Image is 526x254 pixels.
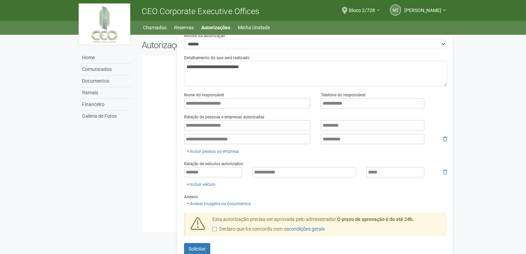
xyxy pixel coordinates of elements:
[184,148,241,155] a: Incluir pessoa ou empresa
[337,216,414,222] strong: O prazo de aprovação é de até 24h.
[184,200,253,208] a: Anexar imagens ou documentos
[238,23,270,32] a: Minha Unidade
[184,161,243,167] label: Relação de veículos autorizados
[443,137,447,141] i: Remover
[184,55,250,61] label: Detalhamento do que será realizado
[390,4,401,15] a: MT
[80,87,131,99] a: Ramais
[184,181,218,188] a: Incluir veículo
[349,1,375,13] span: Bloco 2/728
[80,64,131,75] a: Comunicados
[184,114,264,120] label: Relação de pessoas e empresas autorizadas
[147,98,442,105] div: Nenhuma autorização foi solicitada
[321,92,365,98] label: Telefone do responsável
[142,7,259,16] span: CEO Corporate Executive Offices
[443,170,447,174] i: Remover
[184,194,198,200] label: Anexos
[184,92,224,98] label: Nome do responsável
[143,23,166,32] a: Chamados
[184,33,225,39] label: Motivo da autorização
[404,9,446,14] a: [PERSON_NAME]
[80,52,131,64] a: Home
[79,3,130,45] img: logo.jpg
[142,40,289,50] h2: Autorizações
[80,99,131,110] a: Financeiro
[174,23,194,32] a: Reservas
[212,227,217,231] input: Declaro que li e concordo com oscondições gerais
[349,9,380,14] a: Bloco 2/728
[212,226,325,233] label: Declaro que li e concordo com os
[189,246,206,252] span: Solicitar
[80,75,131,87] a: Documentos
[404,1,441,13] span: MARCO TADEU DOS SANTOS DOMINGUES
[289,226,325,232] a: condições gerais
[207,216,447,236] div: Esta autorização precisa ser aprovada pelo administrador.
[80,110,131,122] a: Galeria de Fotos
[201,23,230,32] a: Autorizações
